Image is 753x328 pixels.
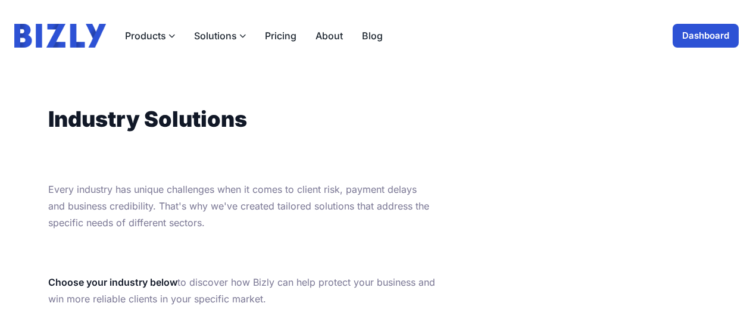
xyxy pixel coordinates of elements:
p: to discover how Bizly can help protect your business and win more reliable clients in your specif... [48,274,435,307]
a: About [315,29,343,43]
p: Every industry has unique challenges when it comes to client risk, payment delays and business cr... [48,181,435,231]
h1: Industry Solutions [48,107,435,131]
strong: Choose your industry below [48,276,177,288]
button: Products [125,29,175,43]
a: Blog [362,29,383,43]
a: Pricing [265,29,296,43]
a: Dashboard [673,24,739,48]
button: Solutions [194,29,246,43]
